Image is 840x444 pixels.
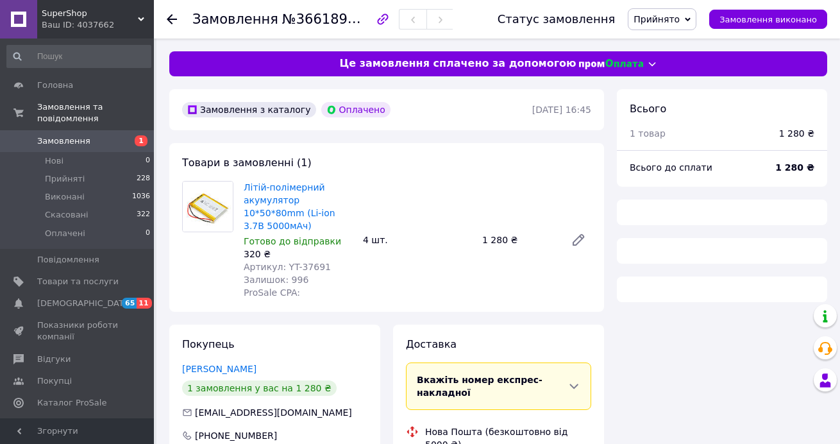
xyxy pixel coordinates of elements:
div: 1 280 ₴ [779,127,814,140]
div: Повернутися назад [167,13,177,26]
span: Оплачені [45,228,85,239]
span: Покупці [37,375,72,387]
a: [PERSON_NAME] [182,364,256,374]
a: Редагувати [566,227,591,253]
span: 0 [146,228,150,239]
span: Прийнято [634,14,680,24]
span: Показники роботи компанії [37,320,119,343]
div: Оплачено [321,102,391,117]
span: Товари та послуги [37,276,119,287]
span: Відгуки [37,354,71,365]
span: Всього до сплати [630,162,712,173]
span: 11 [137,298,151,309]
button: Замовлення виконано [709,10,827,29]
span: Всього [630,103,666,115]
input: Пошук [6,45,151,68]
span: Вкажіть номер експрес-накладної [417,375,542,398]
span: Прийняті [45,173,85,185]
span: SuperShop [42,8,138,19]
div: Замовлення з каталогу [182,102,316,117]
span: Замовлення та повідомлення [37,101,154,124]
div: [PHONE_NUMBER] [194,429,278,442]
span: Артикул: YT-37691 [244,262,331,272]
span: Готово до відправки [244,236,341,246]
a: Літій-полімерний акумулятор 10*50*80mm (Li-ion 3.7В 5000мАч) [244,182,335,231]
span: Це замовлення сплачено за допомогою [339,56,576,71]
span: Нові [45,155,63,167]
span: 1036 [132,191,150,203]
span: Замовлення [37,135,90,147]
span: Залишок: 996 [244,275,308,285]
span: [DEMOGRAPHIC_DATA] [37,298,132,309]
div: 4 шт. [358,231,477,249]
img: Літій-полімерний акумулятор 10*50*80mm (Li-ion 3.7В 5000мАч) [183,182,233,232]
div: Ваш ID: 4037662 [42,19,154,31]
span: Замовлення [192,12,278,27]
span: 65 [122,298,137,309]
span: 1 товар [630,128,666,139]
b: 1 280 ₴ [775,162,814,173]
span: Виконані [45,191,85,203]
span: 0 [146,155,150,167]
span: [EMAIL_ADDRESS][DOMAIN_NAME] [195,407,352,418]
span: Доставка [406,338,457,350]
span: ProSale CPA: [244,287,300,298]
span: Каталог ProSale [37,397,106,409]
span: 1 [135,135,147,146]
div: 1 замовлення у вас на 1 280 ₴ [182,380,337,396]
span: Покупець [182,338,235,350]
div: 1 280 ₴ [477,231,560,249]
span: Замовлення виконано [719,15,817,24]
span: Скасовані [45,209,88,221]
span: Товари в замовленні (1) [182,157,312,169]
span: 228 [137,173,150,185]
span: №366189226 [282,11,373,27]
div: 320 ₴ [244,248,353,260]
div: Статус замовлення [498,13,616,26]
span: 322 [137,209,150,221]
span: Головна [37,80,73,91]
time: [DATE] 16:45 [532,105,591,115]
span: Повідомлення [37,254,99,266]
